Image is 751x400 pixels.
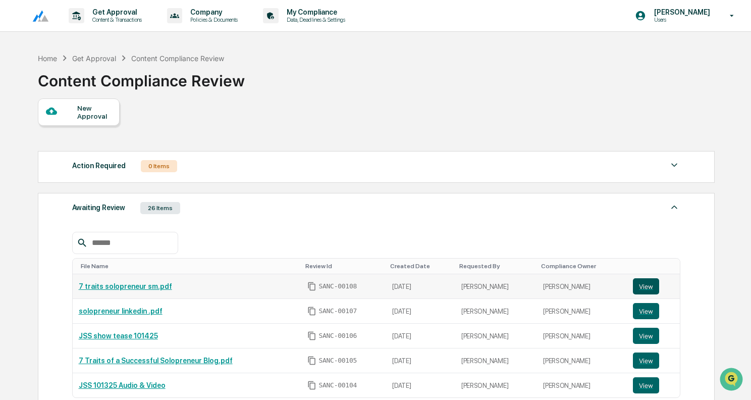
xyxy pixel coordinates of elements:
[72,201,125,214] div: Awaiting Review
[633,303,659,319] button: View
[10,77,28,95] img: 1746055101610-c473b297-6a78-478c-a979-82029cc54cd1
[172,80,184,92] button: Start new chat
[73,128,81,136] div: 🗄️
[668,201,680,213] img: caret
[10,147,18,156] div: 🔎
[79,307,163,315] a: solopreneur linkedin .pdf
[307,356,316,365] span: Copy Id
[79,282,172,290] a: 7 traits solopreneur sm.pdf
[84,8,147,16] p: Get Approval
[131,54,224,63] div: Content Compliance Review
[646,8,715,16] p: [PERSON_NAME]
[307,307,316,316] span: Copy Id
[719,367,746,394] iframe: Open customer support
[537,324,627,348] td: [PERSON_NAME]
[307,381,316,390] span: Copy Id
[34,87,128,95] div: We're available if you need us!
[537,299,627,324] td: [PERSON_NAME]
[72,54,116,63] div: Get Approval
[537,373,627,397] td: [PERSON_NAME]
[182,16,243,23] p: Policies & Documents
[83,127,125,137] span: Attestations
[79,381,166,389] a: JSS 101325 Audio & Video
[635,263,676,270] div: Toggle SortBy
[71,171,122,179] a: Powered byPylon
[386,348,455,373] td: [DATE]
[20,146,64,157] span: Data Lookup
[81,263,298,270] div: Toggle SortBy
[633,278,674,294] a: View
[318,381,357,389] span: SANC-00104
[318,332,357,340] span: SANC-00106
[140,202,180,214] div: 26 Items
[279,8,350,16] p: My Compliance
[386,373,455,397] td: [DATE]
[633,377,659,393] button: View
[6,142,68,161] a: 🔎Data Lookup
[459,263,533,270] div: Toggle SortBy
[386,299,455,324] td: [DATE]
[386,274,455,299] td: [DATE]
[318,307,357,315] span: SANC-00107
[318,282,357,290] span: SANC-00108
[305,263,382,270] div: Toggle SortBy
[633,328,674,344] a: View
[79,357,233,365] a: 7 Traits of a Successful Solopreneur Blog.pdf
[69,123,129,141] a: 🗄️Attestations
[38,54,57,63] div: Home
[307,331,316,340] span: Copy Id
[455,324,537,348] td: [PERSON_NAME]
[77,104,111,120] div: New Approval
[386,324,455,348] td: [DATE]
[541,263,623,270] div: Toggle SortBy
[633,303,674,319] a: View
[6,123,69,141] a: 🖐️Preclearance
[668,159,680,171] img: caret
[10,21,184,37] p: How can we help?
[141,160,177,172] div: 0 Items
[455,299,537,324] td: [PERSON_NAME]
[455,373,537,397] td: [PERSON_NAME]
[34,77,166,87] div: Start new chat
[72,159,126,172] div: Action Required
[307,282,316,291] span: Copy Id
[84,16,147,23] p: Content & Transactions
[633,328,659,344] button: View
[633,353,659,369] button: View
[633,278,659,294] button: View
[38,64,245,90] div: Content Compliance Review
[10,128,18,136] div: 🖐️
[182,8,243,16] p: Company
[279,16,350,23] p: Data, Deadlines & Settings
[24,10,48,22] img: logo
[646,16,715,23] p: Users
[79,332,158,340] a: JSS show tease 101425
[390,263,451,270] div: Toggle SortBy
[537,274,627,299] td: [PERSON_NAME]
[537,348,627,373] td: [PERSON_NAME]
[633,353,674,369] a: View
[20,127,65,137] span: Preclearance
[100,171,122,179] span: Pylon
[455,348,537,373] td: [PERSON_NAME]
[455,274,537,299] td: [PERSON_NAME]
[633,377,674,393] a: View
[318,357,357,365] span: SANC-00105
